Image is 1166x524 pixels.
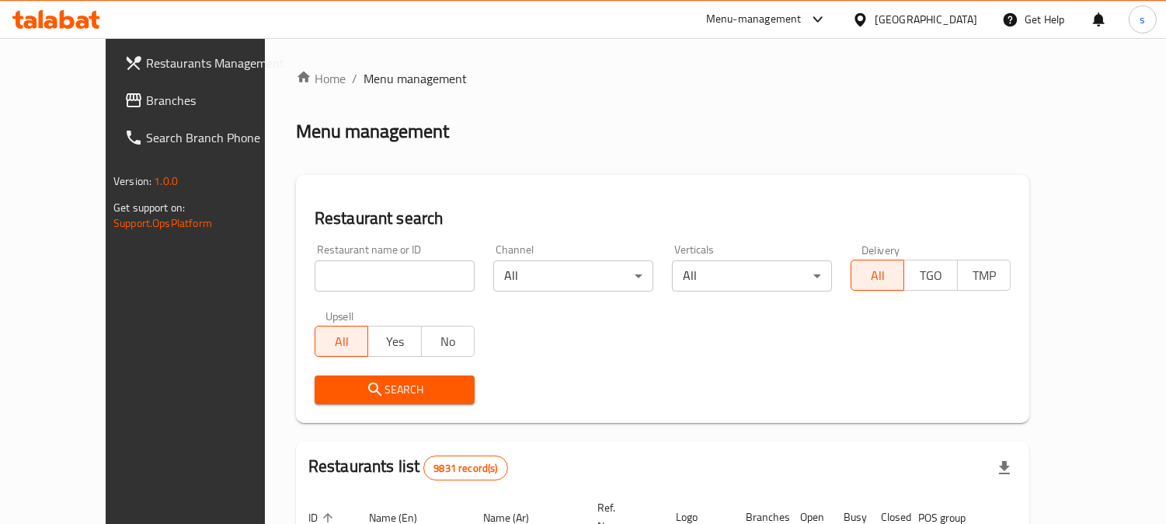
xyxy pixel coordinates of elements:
[957,260,1011,291] button: TMP
[352,69,357,88] li: /
[861,244,900,255] label: Delivery
[322,330,362,353] span: All
[146,128,288,147] span: Search Branch Phone
[706,10,802,29] div: Menu-management
[154,171,178,191] span: 1.0.0
[858,264,898,287] span: All
[113,213,212,233] a: Support.OpsPlatform
[325,310,354,321] label: Upsell
[315,376,475,404] button: Search
[903,260,957,291] button: TGO
[423,456,507,480] div: Total records count
[113,197,185,218] span: Get support on:
[374,330,415,353] span: Yes
[315,260,475,292] input: Search for restaurant name or ID..
[112,82,301,119] a: Branches
[296,69,346,88] a: Home
[146,54,288,72] span: Restaurants Management
[112,119,301,156] a: Search Branch Phone
[424,461,506,476] span: 9831 record(s)
[315,326,368,357] button: All
[327,380,462,400] span: Search
[296,119,449,144] h2: Menu management
[1140,11,1145,28] span: s
[672,260,832,292] div: All
[910,264,951,287] span: TGO
[964,264,1004,287] span: TMP
[364,69,467,88] span: Menu management
[296,69,1029,88] nav: breadcrumb
[308,455,508,480] h2: Restaurants list
[421,326,475,357] button: No
[428,330,468,353] span: No
[112,44,301,82] a: Restaurants Management
[851,260,904,291] button: All
[875,11,977,28] div: [GEOGRAPHIC_DATA]
[986,449,1023,487] div: Export file
[367,326,421,357] button: Yes
[493,260,653,292] div: All
[315,207,1011,230] h2: Restaurant search
[146,91,288,110] span: Branches
[113,171,151,191] span: Version:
